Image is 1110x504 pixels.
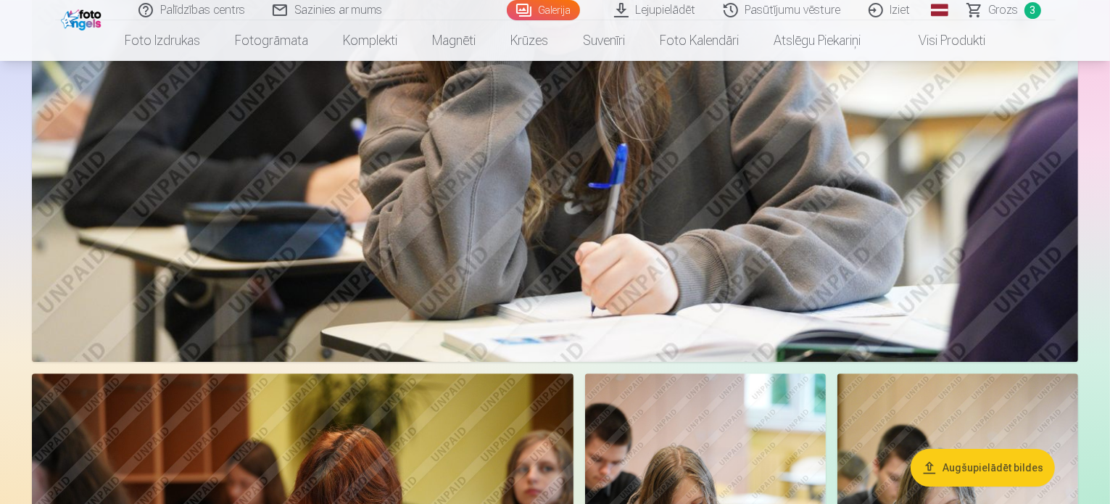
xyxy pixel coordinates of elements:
a: Krūzes [493,20,566,61]
a: Foto kalendāri [642,20,756,61]
span: 3 [1024,2,1041,19]
a: Suvenīri [566,20,642,61]
span: Grozs [989,1,1019,19]
a: Komplekti [326,20,415,61]
img: /fa1 [61,6,105,30]
a: Visi produkti [878,20,1003,61]
a: Foto izdrukas [107,20,218,61]
a: Fotogrāmata [218,20,326,61]
a: Magnēti [415,20,493,61]
button: Augšupielādēt bildes [911,449,1055,487]
a: Atslēgu piekariņi [756,20,878,61]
